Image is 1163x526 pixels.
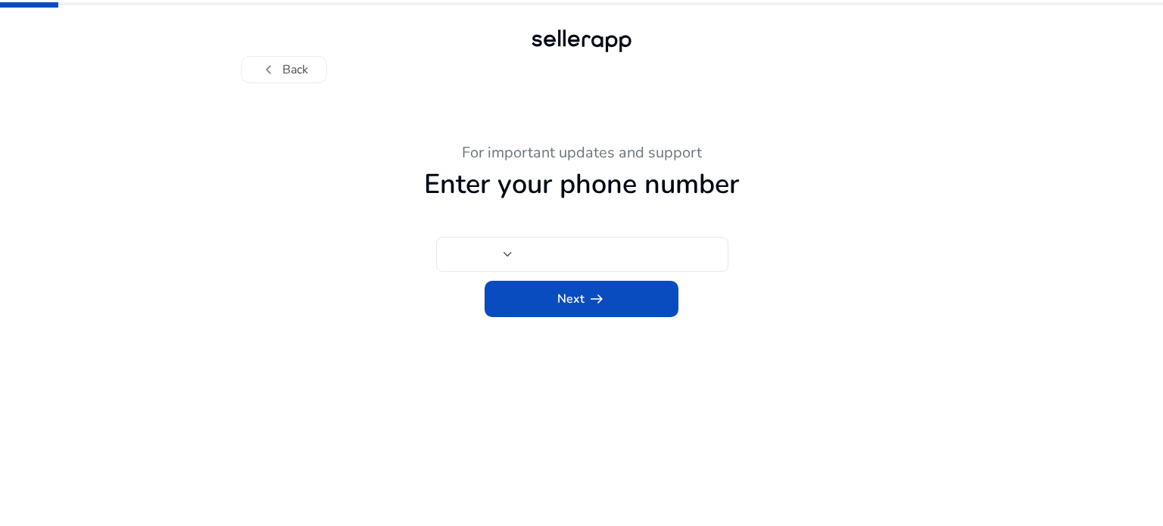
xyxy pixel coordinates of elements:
h3: For important updates and support [165,144,998,162]
h1: Enter your phone number [165,168,998,201]
button: Nextarrow_right_alt [485,281,678,317]
span: arrow_right_alt [588,290,606,308]
span: chevron_left [260,61,278,79]
button: chevron_leftBack [241,56,327,83]
span: Next [557,290,606,308]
